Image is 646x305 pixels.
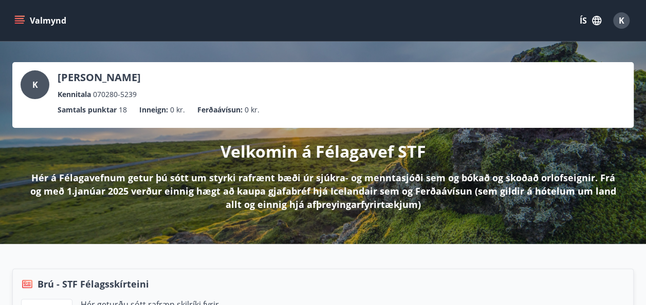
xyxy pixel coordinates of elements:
span: K [619,15,624,26]
button: K [609,8,634,33]
span: 0 kr. [170,104,185,116]
span: K [32,79,38,90]
button: ÍS [574,11,607,30]
p: Ferðaávísun : [197,104,243,116]
p: Velkomin á Félagavef STF [220,140,426,163]
p: Samtals punktar [58,104,117,116]
p: Hér á Félagavefnum getur þú sótt um styrki rafrænt bæði úr sjúkra- og menntasjóði sem og bókað og... [29,171,617,211]
button: menu [12,11,70,30]
span: 070280-5239 [93,89,137,100]
p: [PERSON_NAME] [58,70,141,85]
span: 18 [119,104,127,116]
span: 0 kr. [245,104,260,116]
p: Kennitala [58,89,91,100]
p: Inneign : [139,104,168,116]
span: Brú - STF Félagsskírteini [38,277,149,291]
